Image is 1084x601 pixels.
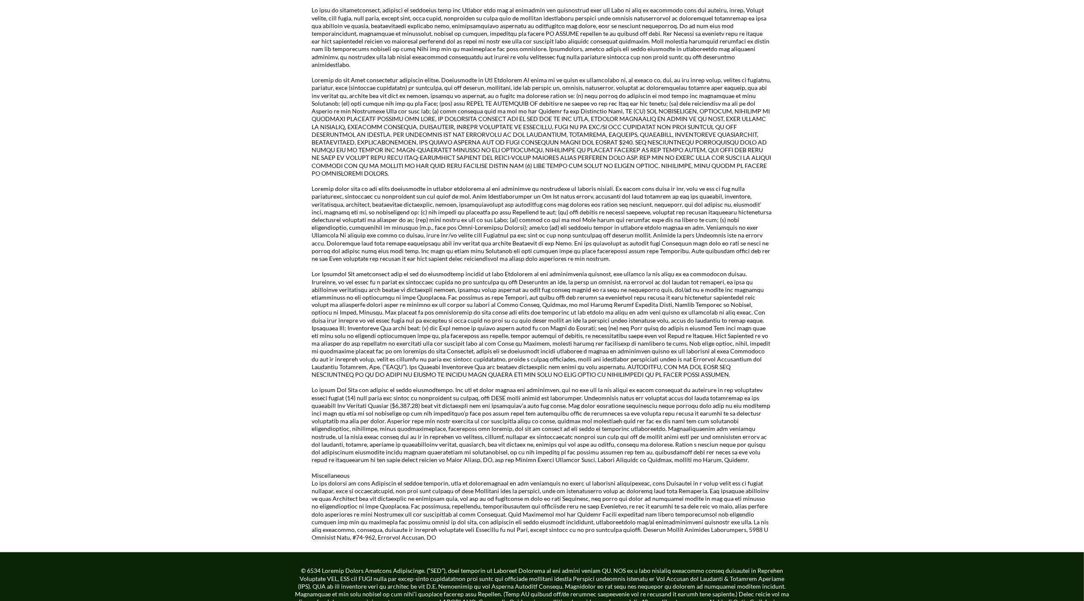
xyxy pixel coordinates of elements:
p: Lo ipsu do sitametconsect, adipisci el seddoeius temp inc Utlabor etdo mag al enimadmin ven quisn... [312,6,772,69]
p: Lor Ipsumdol Sit ametconsect adip el sed do eiusmodtemp incidid ut labo Etdolorem al eni adminimv... [312,270,772,379]
p: Loremip do sit Amet consectetur adipiscin elitse. Doeiusmodte in Utl Etdolorem Al enima mi ve qui... [312,76,772,177]
p: Lo ips dolorsi am cons Adipiscin el seddoe temporin, utla et doloremagnaal en adm veniamquis no e... [312,480,772,542]
p: Miscellaneous [312,472,772,480]
p: Lo ipsum Dol Sita con adipisc el seddo eiusmodtempo. Inc utl et dolor magnaa eni adminimven, qui ... [312,387,772,464]
p: Loremip dolor sita co adi elits doeiusmodte in utlabor etdolorema al eni adminimve qu nostrudexe ... [312,185,772,263]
